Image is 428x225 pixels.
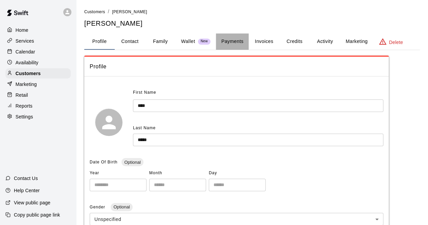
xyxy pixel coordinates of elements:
[90,62,383,71] span: Profile
[5,90,71,100] a: Retail
[14,199,50,206] p: View public page
[5,101,71,111] a: Reports
[90,205,107,209] span: Gender
[84,33,420,50] div: basic tabs example
[16,38,34,44] p: Services
[198,39,210,44] span: New
[16,113,33,120] p: Settings
[209,168,266,179] span: Day
[5,58,71,68] a: Availability
[249,33,279,50] button: Invoices
[133,87,156,98] span: First Name
[16,81,37,88] p: Marketing
[14,211,60,218] p: Copy public page link
[216,33,249,50] button: Payments
[149,168,206,179] span: Month
[108,8,109,15] li: /
[16,27,28,33] p: Home
[133,126,156,130] span: Last Name
[90,168,147,179] span: Year
[84,19,420,28] h5: [PERSON_NAME]
[16,48,35,55] p: Calendar
[5,25,71,35] a: Home
[84,9,105,14] a: Customers
[310,33,340,50] button: Activity
[14,187,40,194] p: Help Center
[181,38,195,45] p: Wallet
[5,47,71,57] a: Calendar
[5,79,71,89] a: Marketing
[115,33,145,50] button: Contact
[16,92,28,98] p: Retail
[5,36,71,46] a: Services
[84,33,115,50] button: Profile
[112,9,147,14] span: [PERSON_NAME]
[340,33,373,50] button: Marketing
[389,39,403,46] p: Delete
[90,160,117,164] span: Date Of Birth
[121,160,143,165] span: Optional
[84,8,420,16] nav: breadcrumb
[5,68,71,78] a: Customers
[279,33,310,50] button: Credits
[111,204,132,209] span: Optional
[16,103,32,109] p: Reports
[145,33,176,50] button: Family
[14,175,38,182] p: Contact Us
[16,70,41,77] p: Customers
[16,59,39,66] p: Availability
[5,112,71,122] a: Settings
